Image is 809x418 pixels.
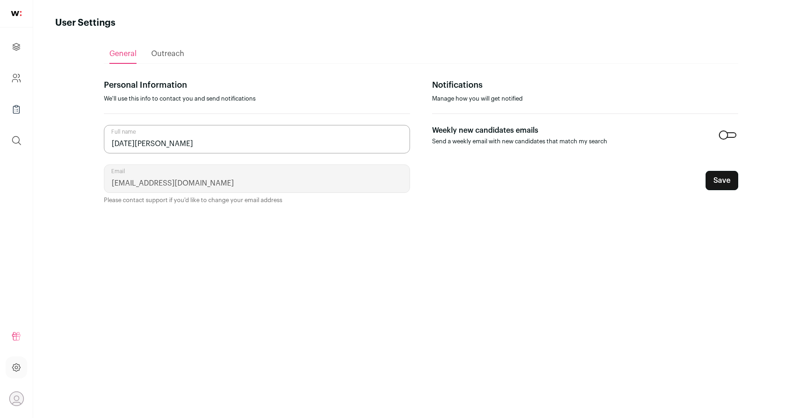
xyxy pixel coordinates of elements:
[104,164,410,193] input: Email
[6,36,27,58] a: Projects
[151,45,184,63] a: Outreach
[11,11,22,16] img: wellfound-shorthand-0d5821cbd27db2630d0214b213865d53afaa358527fdda9d0ea32b1df1b89c2c.svg
[432,95,738,102] p: Manage how you will get notified
[706,171,738,190] button: Save
[432,125,607,136] p: Weekly new candidates emails
[9,391,24,406] button: Open dropdown
[104,79,410,91] p: Personal Information
[432,79,738,91] p: Notifications
[55,17,115,29] h1: User Settings
[6,67,27,89] a: Company and ATS Settings
[6,98,27,120] a: Company Lists
[104,125,410,153] input: Full name
[109,50,137,57] span: General
[432,138,607,145] p: Send a weekly email with new candidates that match my search
[104,95,410,102] p: We'll use this info to contact you and send notifications
[151,50,184,57] span: Outreach
[104,197,410,204] p: Please contact support if you'd like to change your email address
